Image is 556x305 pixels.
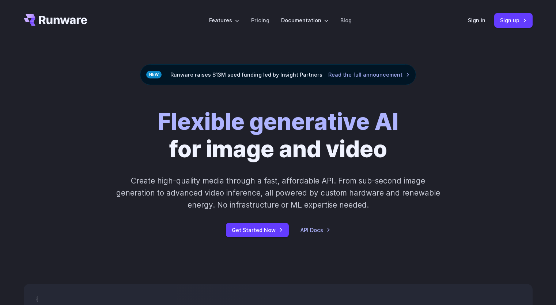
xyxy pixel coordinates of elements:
div: Runware raises $13M seed funding led by Insight Partners [140,64,416,85]
p: Create high-quality media through a fast, affordable API. From sub-second image generation to adv... [115,175,441,211]
span: { [35,296,38,302]
a: Blog [340,16,352,24]
label: Documentation [281,16,329,24]
strong: Flexible generative AI [158,108,398,135]
a: Pricing [251,16,269,24]
a: Sign in [468,16,485,24]
a: Read the full announcement [328,70,410,79]
a: Go to / [24,14,87,26]
label: Features [209,16,239,24]
h1: for image and video [158,108,398,163]
a: API Docs [300,226,330,234]
a: Get Started Now [226,223,289,237]
a: Sign up [494,13,533,27]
